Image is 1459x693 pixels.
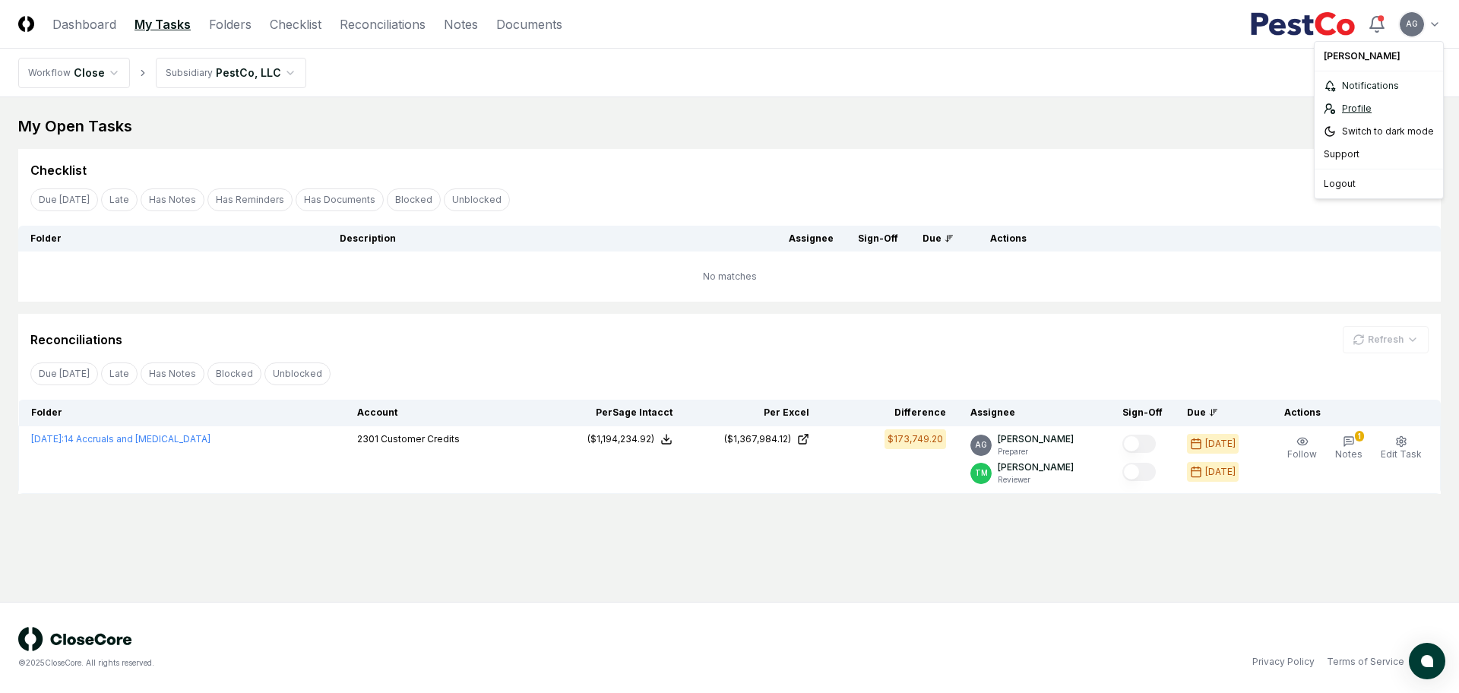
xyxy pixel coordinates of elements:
[1318,97,1440,120] a: Profile
[1318,74,1440,97] a: Notifications
[1318,120,1440,143] div: Switch to dark mode
[1318,143,1440,166] div: Support
[1318,45,1440,68] div: [PERSON_NAME]
[1318,172,1440,195] div: Logout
